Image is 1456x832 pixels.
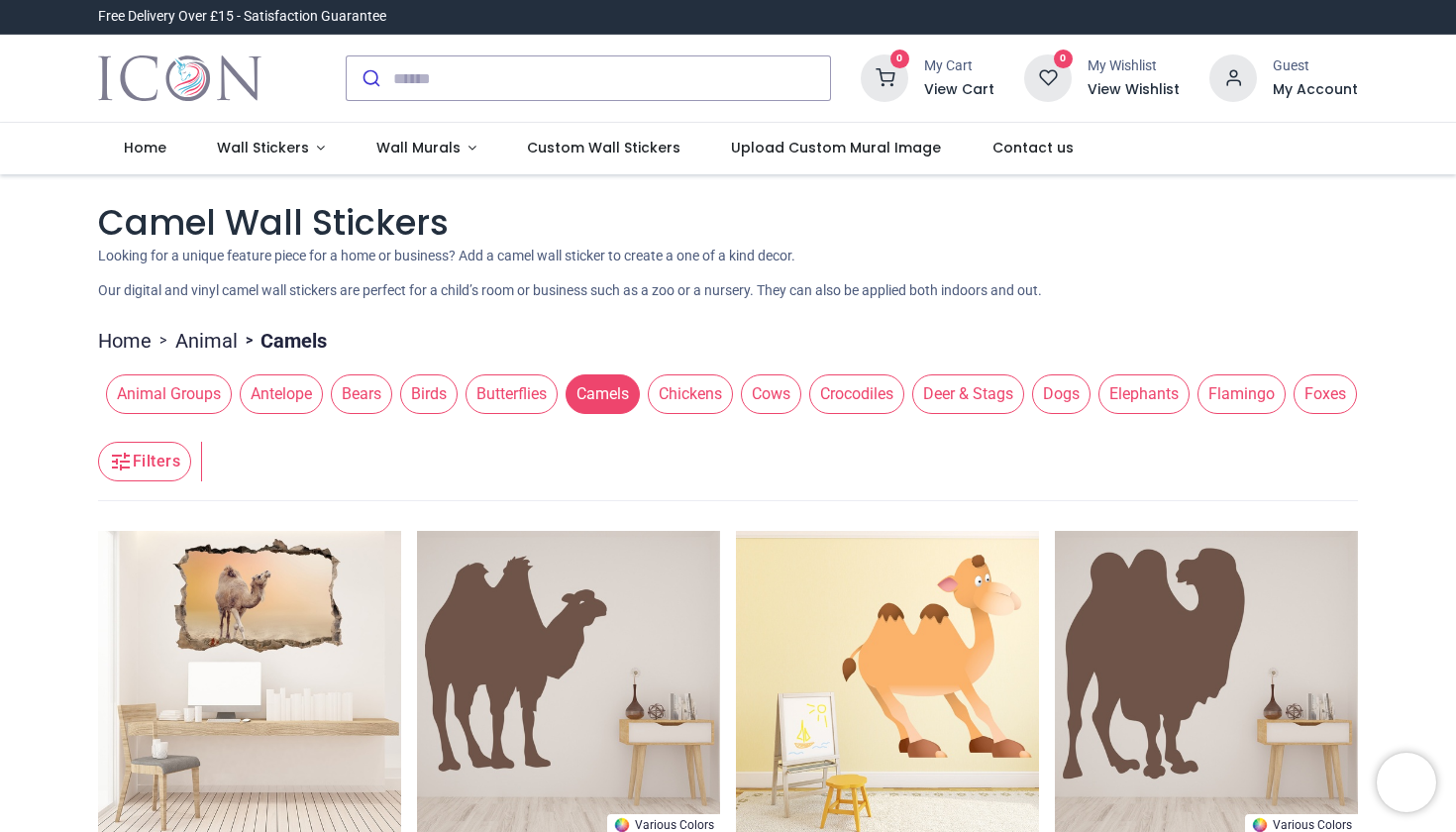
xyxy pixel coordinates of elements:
span: Custom Wall Stickers [527,138,680,157]
iframe: Brevo live chat [1377,753,1436,812]
span: Dogs [1032,374,1091,414]
span: Antelope [240,374,323,414]
a: 0 [1024,69,1072,85]
span: Bears [331,374,392,414]
button: Animal Groups [98,374,232,414]
sup: 0 [1054,50,1073,68]
a: Logo of Icon Wall Stickers [98,51,261,106]
span: Upload Custom Mural Image [731,138,941,157]
span: Butterflies [466,374,558,414]
div: My Cart [924,56,994,76]
span: Foxes [1294,374,1357,414]
span: Birds [400,374,458,414]
span: Flamingo [1197,374,1286,414]
p: Our digital and vinyl camel wall stickers are perfect for a child’s room or business such as a zo... [98,281,1358,301]
a: View Cart [924,80,994,100]
div: Guest [1273,56,1358,76]
span: Animal Groups [106,374,232,414]
span: Cows [741,374,801,414]
button: Crocodiles [801,374,904,414]
span: Wall Stickers [217,138,309,157]
button: Submit [347,56,393,100]
div: My Wishlist [1088,56,1180,76]
button: Deer & Stags [904,374,1024,414]
button: Chickens [640,374,733,414]
span: Contact us [992,138,1074,157]
button: Antelope [232,374,323,414]
h1: Camel Wall Stickers [98,198,1358,247]
a: 0 [861,69,908,85]
span: Camels [566,374,640,414]
button: Filters [98,442,191,481]
span: Chickens [648,374,733,414]
button: Elephants [1091,374,1190,414]
button: Camels [558,374,640,414]
li: Camels [238,327,327,355]
sup: 0 [890,50,909,68]
button: Bears [323,374,392,414]
button: Foxes [1286,374,1357,414]
button: Butterflies [458,374,558,414]
p: Looking for a unique feature piece for a home or business? Add a camel wall sticker to create a o... [98,247,1358,266]
img: Icon Wall Stickers [98,51,261,106]
span: Elephants [1098,374,1190,414]
span: > [152,331,175,351]
span: Wall Murals [376,138,461,157]
a: Home [98,327,152,355]
span: Crocodiles [809,374,904,414]
iframe: Customer reviews powered by Trustpilot [942,7,1358,27]
button: Dogs [1024,374,1091,414]
button: Cows [733,374,801,414]
span: Deer & Stags [912,374,1024,414]
span: > [238,331,260,351]
button: Flamingo [1190,374,1286,414]
button: Birds [392,374,458,414]
a: My Account [1273,80,1358,100]
div: Free Delivery Over £15 - Satisfaction Guarantee [98,7,386,27]
span: Home [124,138,166,157]
a: Wall Stickers [191,123,351,174]
a: Animal [175,327,238,355]
a: View Wishlist [1088,80,1180,100]
a: Wall Murals [351,123,502,174]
